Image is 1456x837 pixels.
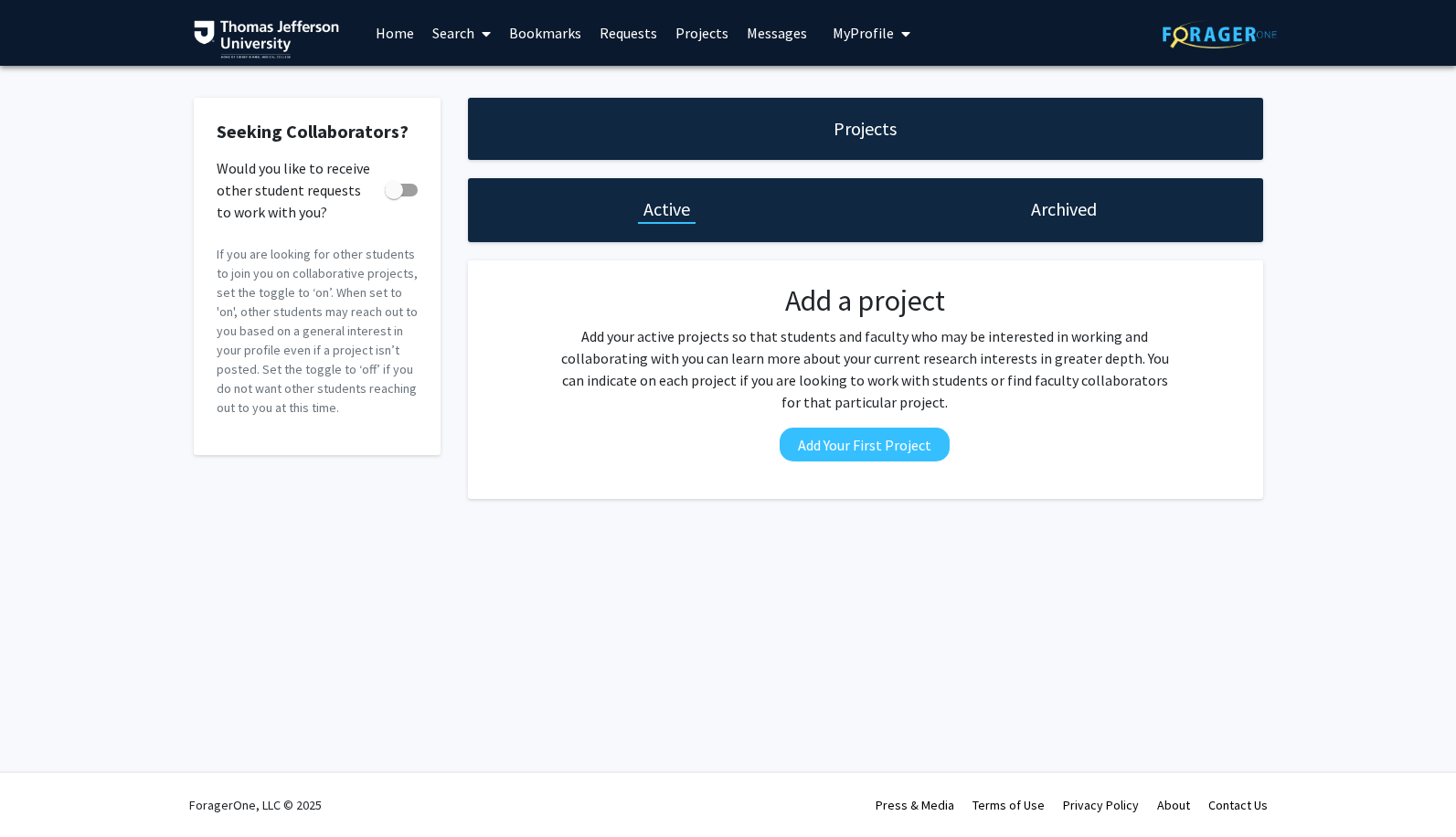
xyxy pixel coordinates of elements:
button: Add Your First Project [780,428,950,461]
h2: Seeking Collaborators? [217,121,418,143]
a: Home [367,1,423,65]
h1: Archived [1031,196,1097,222]
a: About [1157,797,1190,813]
div: ForagerOne, LLC © 2025 [189,773,322,837]
a: Press & Media [876,797,954,813]
a: Search [423,1,500,65]
a: Contact Us [1208,797,1268,813]
a: Messages [738,1,816,65]
img: Thomas Jefferson University Logo [194,20,340,58]
a: Terms of Use [972,797,1045,813]
p: Add your active projects so that students and faculty who may be interested in working and collab... [555,325,1174,413]
span: My Profile [833,24,894,42]
h2: Add a project [555,283,1174,318]
iframe: Chat [14,755,78,823]
a: Bookmarks [500,1,590,65]
span: Would you like to receive other student requests to work with you? [217,157,377,223]
h1: Active [643,196,690,222]
a: Requests [590,1,666,65]
a: Privacy Policy [1063,797,1139,813]
p: If you are looking for other students to join you on collaborative projects, set the toggle to ‘o... [217,245,418,418]
a: Projects [666,1,738,65]
h1: Projects [834,116,897,142]
img: ForagerOne Logo [1163,20,1277,48]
